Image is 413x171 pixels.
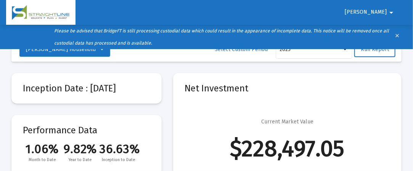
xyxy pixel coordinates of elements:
[395,31,400,43] mat-icon: clear
[100,156,138,164] span: Inception to Date
[54,28,389,46] i: Please be advised that BridgeFT is still processing custodial data which could result in the appe...
[387,5,396,20] mat-icon: arrow_drop_down
[23,142,61,156] span: 1.06%
[215,46,268,53] span: Select Custom Period
[19,42,110,57] button: [PERSON_NAME] Household
[345,9,387,16] span: [PERSON_NAME]
[26,46,96,53] span: [PERSON_NAME] Household
[100,142,138,156] span: 36.63%
[61,156,99,164] span: Year to Date
[336,5,405,20] button: [PERSON_NAME]
[23,85,150,92] mat-card-title: Inception Date : [DATE]
[23,126,150,164] mat-card-title: Performance Data
[361,46,389,53] span: Run Report
[261,118,313,126] div: Current Market Value
[185,85,390,92] mat-card-title: Net Investment
[23,156,61,164] span: Month to Date
[61,142,99,156] span: 9.82%
[230,145,345,152] div: $228,497.05
[280,46,291,53] span: 2025
[354,42,395,57] button: Run Report
[12,5,70,20] img: Dashboard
